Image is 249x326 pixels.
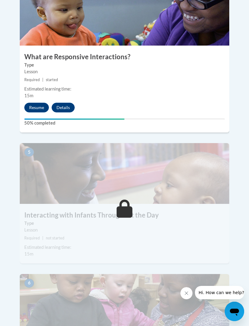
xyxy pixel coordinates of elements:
[225,302,244,321] iframe: Button to launch messaging window
[24,77,40,82] span: Required
[46,77,58,82] span: started
[195,286,244,299] iframe: Message from company
[52,103,75,112] button: Details
[24,148,34,157] span: 5
[24,220,225,227] label: Type
[42,77,43,82] span: |
[24,68,225,75] div: Lesson
[24,103,49,112] button: Resume
[24,86,225,92] div: Estimated learning time:
[24,251,33,256] span: 15m
[24,118,124,120] div: Your progress
[46,236,64,240] span: not started
[24,244,225,251] div: Estimated learning time:
[20,52,229,62] h3: What are Responsive Interactions?
[24,227,225,233] div: Lesson
[20,143,229,204] img: Course Image
[24,62,225,68] label: Type
[180,287,193,299] iframe: Close message
[24,120,225,126] label: 50% completed
[24,236,40,240] span: Required
[20,211,229,220] h3: Interacting with Infants Throughout the Day
[42,236,43,240] span: |
[24,93,33,98] span: 15m
[24,279,34,288] span: 6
